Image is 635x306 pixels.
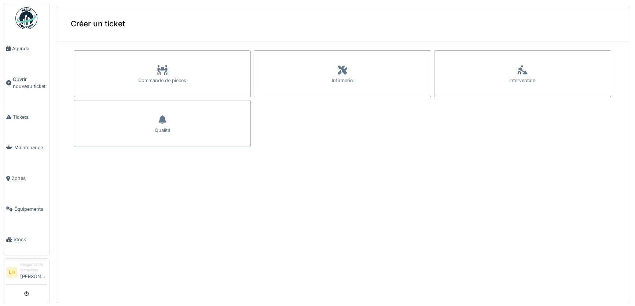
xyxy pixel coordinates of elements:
span: Zones [12,175,47,182]
a: Stock [3,224,49,255]
img: Badge_color-CXgf-gQk.svg [15,7,37,29]
a: Agenda [3,33,49,64]
div: Commande de pièces [138,77,186,84]
a: Ouvrir nouveau ticket [3,64,49,102]
span: Agenda [12,45,47,52]
div: Qualité [155,127,170,134]
span: Ouvrir nouveau ticket [13,76,47,90]
span: Équipements [14,206,47,213]
li: [PERSON_NAME] [20,262,47,283]
span: Tickets [13,114,47,121]
div: Créer un ticket [56,6,629,41]
li: LH [6,267,17,278]
a: Maintenance [3,132,49,163]
span: Stock [14,236,47,243]
div: Infirmerie [332,77,353,84]
a: Zones [3,163,49,194]
a: Tickets [3,102,49,133]
div: Intervention [509,77,536,84]
div: Responsable technicien [20,262,47,273]
a: Équipements [3,194,49,225]
span: Maintenance [14,144,47,151]
a: LH Responsable technicien[PERSON_NAME] [6,262,47,285]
